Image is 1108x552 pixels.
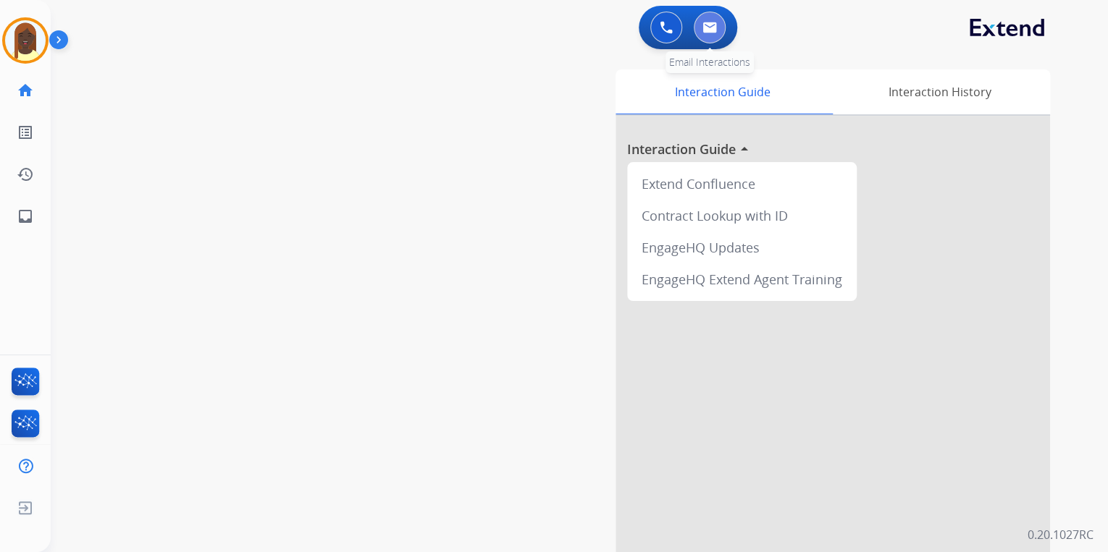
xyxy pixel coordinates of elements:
[616,69,829,114] div: Interaction Guide
[17,124,34,141] mat-icon: list_alt
[1028,526,1094,543] p: 0.20.1027RC
[829,69,1050,114] div: Interaction History
[633,232,851,263] div: EngageHQ Updates
[17,82,34,99] mat-icon: home
[633,200,851,232] div: Contract Lookup with ID
[5,20,46,61] img: avatar
[17,208,34,225] mat-icon: inbox
[633,168,851,200] div: Extend Confluence
[633,263,851,295] div: EngageHQ Extend Agent Training
[669,55,750,69] span: Email Interactions
[17,166,34,183] mat-icon: history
